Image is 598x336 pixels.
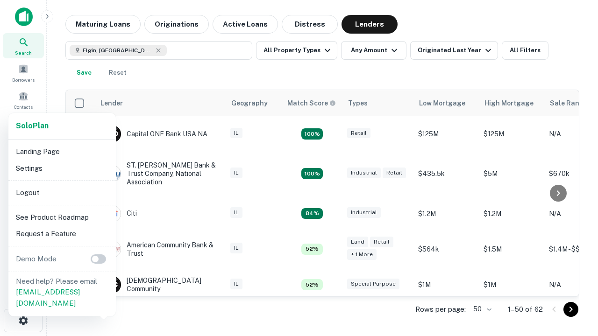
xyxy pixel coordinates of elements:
[16,120,49,132] a: SoloPlan
[12,209,112,226] li: See Product Roadmap
[551,261,598,306] iframe: Chat Widget
[12,253,60,265] p: Demo Mode
[12,143,112,160] li: Landing Page
[16,276,108,309] p: Need help? Please email
[12,184,112,201] li: Logout
[16,121,49,130] strong: Solo Plan
[12,225,112,242] li: Request a Feature
[16,288,80,307] a: [EMAIL_ADDRESS][DOMAIN_NAME]
[12,160,112,177] li: Settings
